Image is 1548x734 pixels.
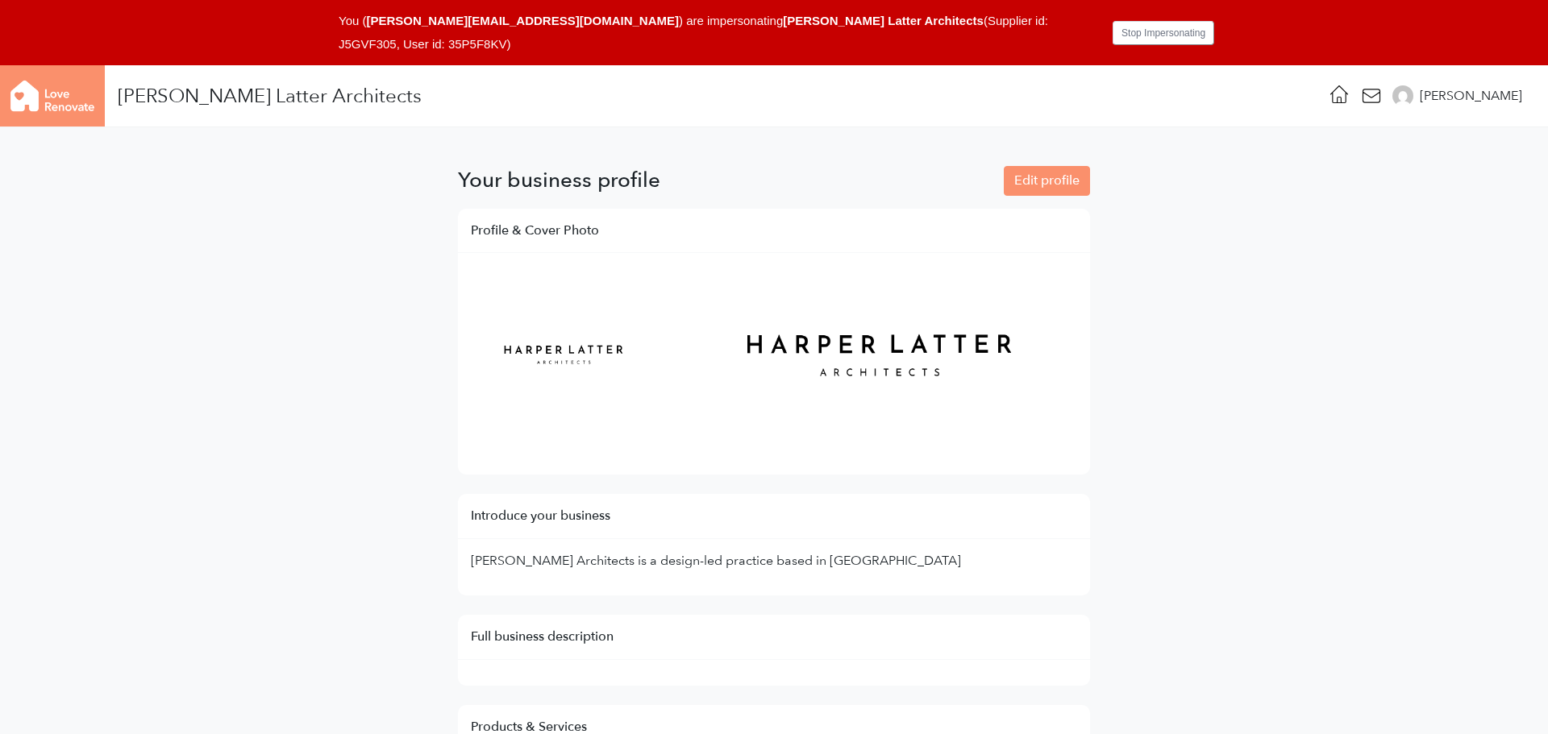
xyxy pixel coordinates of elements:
button: Stop Impersonating [1113,21,1214,45]
h3: Your business profile [458,172,660,189]
span: [PERSON_NAME][EMAIL_ADDRESS][DOMAIN_NAME] [366,14,679,27]
p: [PERSON_NAME] Architects is a design-led practice based in [GEOGRAPHIC_DATA] [471,552,1077,570]
a: Edit profile [1004,166,1090,195]
span: [PERSON_NAME] Latter Architects [783,14,984,27]
h5: Profile & Cover Photo [471,222,1077,239]
div: [PERSON_NAME] [1420,86,1522,106]
div: [PERSON_NAME] Latter Architects [118,89,422,102]
div: You ( ) are impersonating (Supplier id: J5GVF305, User id: 35P5F8KV) [339,10,1100,56]
h5: Introduce your business [471,507,1077,525]
img: 550816f479eae71983e0b3be1a4109f0.png [475,266,652,443]
img: a4fd9b9d0126e2b0a27d646b3dd3bde0.png [681,266,1077,443]
h5: Full business description [471,628,1077,645]
img: 2ec450a7b5288db417fd83d27cc6bf2d.png [1392,85,1413,106]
